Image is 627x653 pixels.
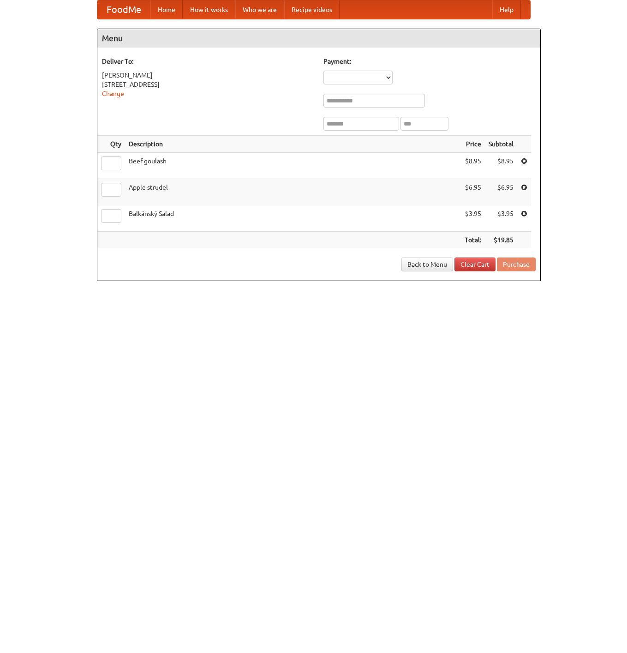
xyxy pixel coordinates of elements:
[102,71,314,80] div: [PERSON_NAME]
[485,205,517,232] td: $3.95
[492,0,521,19] a: Help
[485,136,517,153] th: Subtotal
[102,90,124,97] a: Change
[125,153,461,179] td: Beef goulash
[497,258,536,271] button: Purchase
[97,29,540,48] h4: Menu
[125,179,461,205] td: Apple strudel
[102,57,314,66] h5: Deliver To:
[97,136,125,153] th: Qty
[183,0,235,19] a: How it works
[485,232,517,249] th: $19.85
[461,179,485,205] td: $6.95
[485,179,517,205] td: $6.95
[454,258,496,271] a: Clear Cart
[125,136,461,153] th: Description
[97,0,150,19] a: FoodMe
[401,258,453,271] a: Back to Menu
[461,232,485,249] th: Total:
[485,153,517,179] td: $8.95
[284,0,340,19] a: Recipe videos
[461,136,485,153] th: Price
[102,80,314,89] div: [STREET_ADDRESS]
[323,57,536,66] h5: Payment:
[461,205,485,232] td: $3.95
[235,0,284,19] a: Who we are
[461,153,485,179] td: $8.95
[125,205,461,232] td: Balkánský Salad
[150,0,183,19] a: Home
